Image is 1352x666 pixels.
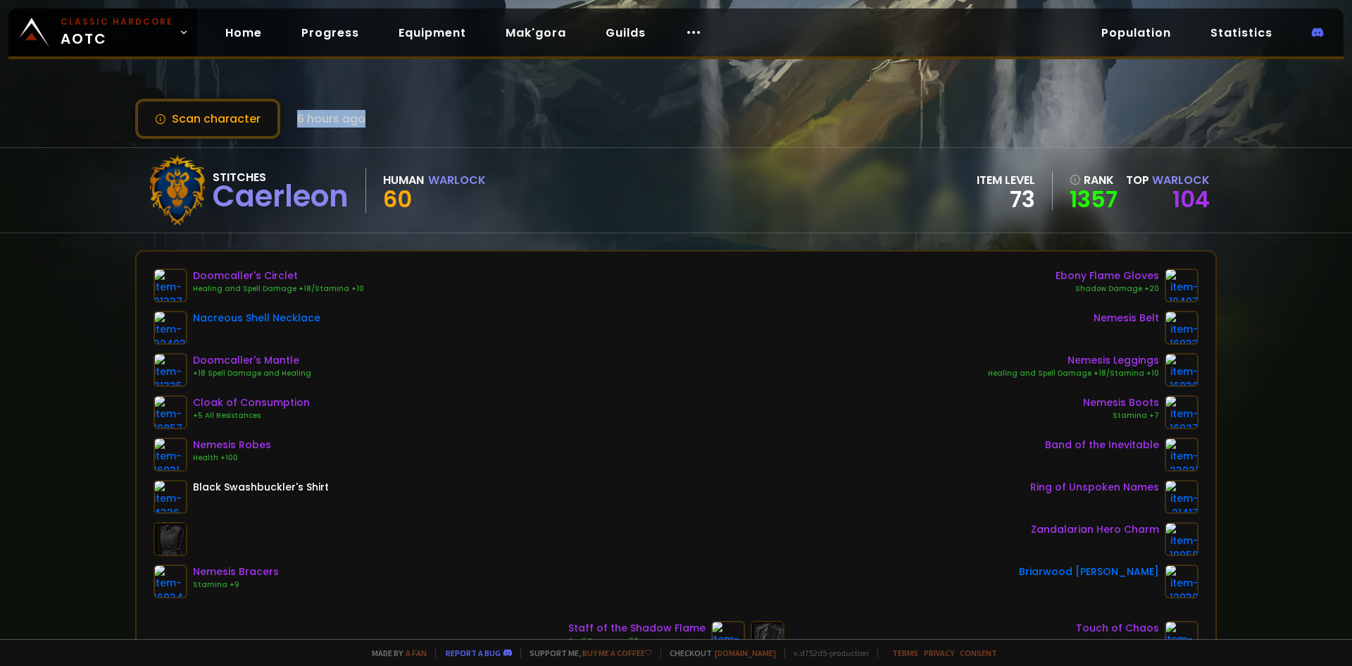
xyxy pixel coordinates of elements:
[154,438,187,471] img: item-16931
[1165,438,1198,471] img: item-23031
[1070,189,1118,210] a: 1357
[784,648,869,658] span: v. d752d5 - production
[715,648,776,658] a: [DOMAIN_NAME]
[1165,395,1198,429] img: item-16927
[1045,438,1159,452] div: Band of the Inevitable
[1056,283,1159,295] div: Shadow Damage +20
[1152,172,1210,188] span: Warlock
[661,648,776,658] span: Checkout
[520,648,652,658] span: Support me,
[1083,395,1159,410] div: Nemesis Boots
[213,186,349,207] div: Caerleon
[154,565,187,598] img: item-16934
[61,16,173,49] span: AOTC
[1090,18,1182,47] a: Population
[387,18,477,47] a: Equipment
[193,395,310,410] div: Cloak of Consumption
[1165,480,1198,514] img: item-21417
[988,368,1159,379] div: Healing and Spell Damage +18/Stamina +10
[193,368,311,379] div: +18 Spell Damage and Healing
[193,480,329,495] div: Black Swashbuckler's Shirt
[428,171,486,189] div: Warlock
[988,353,1159,368] div: Nemesis Leggings
[154,353,187,387] img: item-21335
[1076,621,1159,636] div: Touch of Chaos
[61,16,173,28] small: Classic Hardcore
[977,171,1035,189] div: item level
[154,269,187,302] img: item-21337
[193,353,311,368] div: Doomcaller's Mantle
[213,168,349,186] div: Stitches
[1165,269,1198,302] img: item-19407
[1019,565,1159,579] div: Briarwood [PERSON_NAME]
[193,269,364,283] div: Doomcaller's Circlet
[1172,183,1210,215] a: 104
[582,648,652,658] a: Buy me a coffee
[154,395,187,429] img: item-19857
[406,648,427,658] a: a fan
[193,410,310,421] div: +5 All Resistances
[1070,171,1118,189] div: rank
[1083,410,1159,421] div: Stamina +7
[1165,311,1198,345] img: item-16933
[193,311,320,326] div: Nacreous Shell Necklace
[1199,18,1284,47] a: Statistics
[193,565,279,579] div: Nemesis Bracers
[446,648,501,658] a: Report a bug
[1126,171,1210,189] div: Top
[363,648,427,658] span: Made by
[568,636,706,647] div: Spell Damage +30
[135,99,280,139] button: Scan character
[1165,353,1198,387] img: item-16930
[711,621,745,655] img: item-19356
[960,648,997,658] a: Consent
[8,8,197,56] a: Classic HardcoreAOTC
[193,452,271,464] div: Health +100
[214,18,273,47] a: Home
[1031,522,1159,537] div: Zandalarian Hero Charm
[154,311,187,345] img: item-22403
[924,648,954,658] a: Privacy
[1030,480,1159,495] div: Ring of Unspoken Names
[1094,311,1159,326] div: Nemesis Belt
[1165,565,1198,598] img: item-12930
[1165,621,1198,655] img: item-19861
[297,110,365,128] span: 6 hours ago
[193,283,364,295] div: Healing and Spell Damage +18/Stamina +10
[1056,269,1159,283] div: Ebony Flame Gloves
[383,171,424,189] div: Human
[193,579,279,591] div: Stamina +9
[1165,522,1198,556] img: item-19950
[977,189,1035,210] div: 73
[383,183,412,215] span: 60
[290,18,370,47] a: Progress
[594,18,657,47] a: Guilds
[193,438,271,452] div: Nemesis Robes
[494,18,577,47] a: Mak'gora
[892,648,918,658] a: Terms
[568,621,706,636] div: Staff of the Shadow Flame
[154,480,187,514] img: item-4336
